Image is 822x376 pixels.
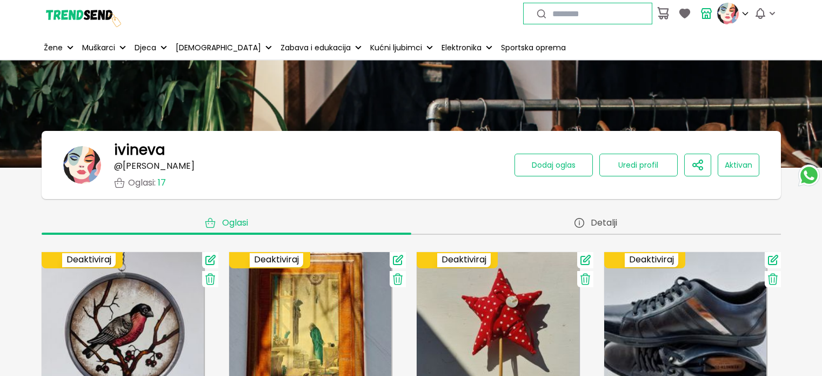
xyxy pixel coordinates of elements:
p: Elektronika [442,42,482,54]
span: Detalji [591,217,617,228]
span: Oglasi [222,217,248,228]
p: [DEMOGRAPHIC_DATA] [176,42,261,54]
button: Uredi profil [599,154,678,176]
button: Djeca [132,36,169,60]
button: Zabava i edukacija [278,36,364,60]
p: Zabava i edukacija [280,42,351,54]
button: Muškarci [80,36,128,60]
h1: ivineva [114,142,165,158]
p: Djeca [135,42,156,54]
img: banner [63,146,101,184]
p: @ [PERSON_NAME] [114,161,195,171]
p: Oglasi : [128,178,166,188]
button: Aktivan [718,154,759,176]
span: 17 [158,176,166,189]
p: Muškarci [82,42,115,54]
button: Elektronika [439,36,494,60]
button: Žene [42,36,76,60]
span: Dodaj oglas [532,160,576,170]
img: profile picture [717,3,739,24]
button: [DEMOGRAPHIC_DATA] [173,36,274,60]
p: Kućni ljubimci [370,42,422,54]
p: Žene [44,42,63,54]
a: Sportska oprema [499,36,568,60]
button: Kućni ljubimci [368,36,435,60]
button: Dodaj oglas [514,154,593,176]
